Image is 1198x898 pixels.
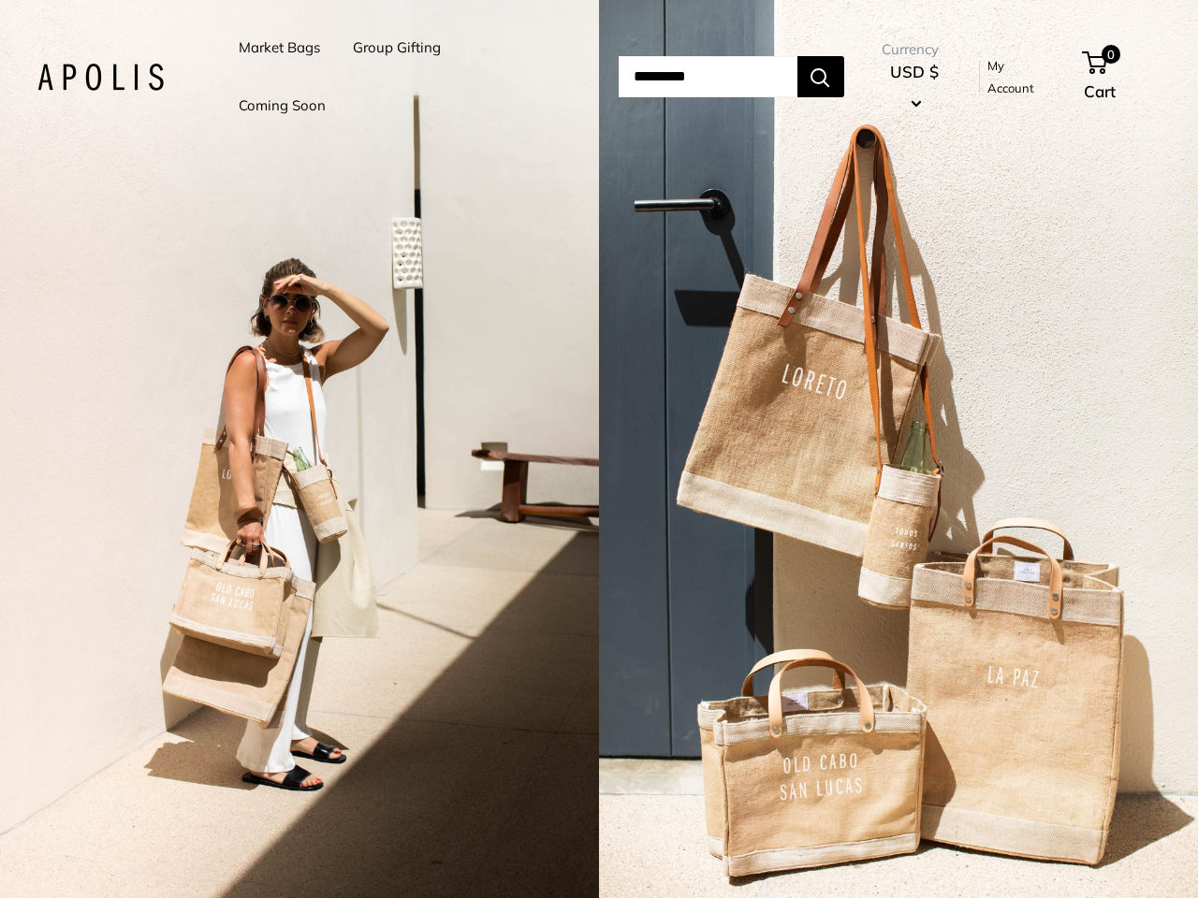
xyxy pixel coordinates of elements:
button: Search [797,56,844,97]
span: 0 [1102,45,1120,64]
span: Currency [882,36,947,63]
button: USD $ [882,57,947,117]
a: Market Bags [239,35,320,61]
a: My Account [987,54,1051,100]
a: 0 Cart [1084,47,1161,107]
input: Search... [619,56,797,97]
span: USD $ [890,62,939,81]
a: Group Gifting [353,35,441,61]
span: Cart [1084,81,1116,101]
img: Apolis [37,64,164,91]
a: Coming Soon [239,93,326,119]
